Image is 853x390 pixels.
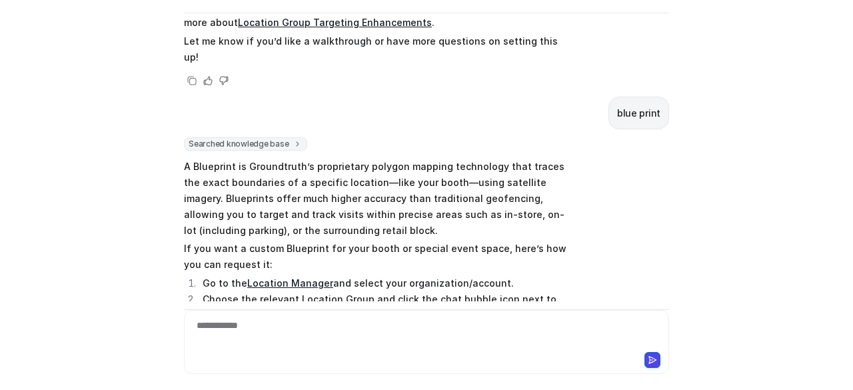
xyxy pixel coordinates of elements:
span: Searched knowledge base [184,137,307,151]
a: Location Manager [247,277,333,289]
p: A Blueprint is Groundtruth’s proprietary polygon mapping technology that traces the exact boundar... [184,159,574,239]
li: Go to the and select your organization/account. [199,275,574,291]
li: Choose the relevant Location Group and click the chat bubble icon next to your location. [199,291,574,323]
p: blue print [617,105,660,121]
p: If you want a custom Blueprint for your booth or special event space, here’s how you can request it: [184,241,574,273]
a: Location Group Targeting Enhancements [238,17,432,28]
p: Let me know if you’d like a walkthrough or have more questions on setting this up! [184,33,574,65]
